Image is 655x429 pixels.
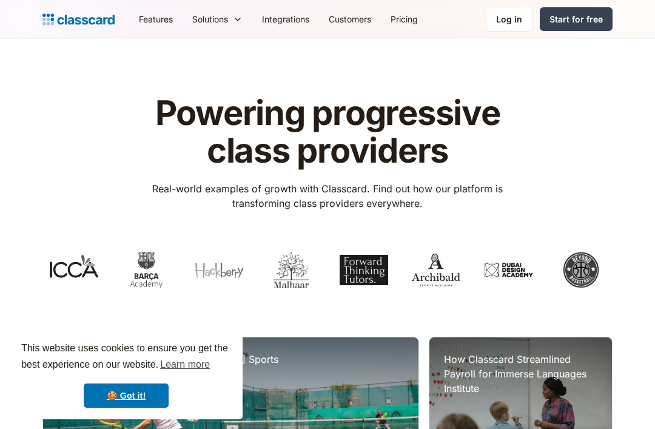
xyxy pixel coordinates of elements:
h1: Powering progressive class providers [135,95,520,169]
a: Integrations [252,5,319,33]
a: dismiss cookie message [84,383,169,408]
a: Start for free [540,7,613,31]
a: Pricing [381,5,428,33]
a: Customers [319,5,381,33]
div: Log in [496,13,522,25]
a: learn more about cookies [158,356,212,374]
a: Features [129,5,183,33]
div: Start for free [549,13,603,25]
a: Log in [486,7,532,32]
h3: How Classcard Streamlined Payroll for Immerse Languages Institute [444,352,597,396]
div: Solutions [192,13,228,25]
span: This website uses cookies to ensure you get the best experience on our website. [21,341,231,374]
a: Logo [42,11,115,28]
div: Solutions [183,5,252,33]
p: Real-world examples of growth with Classcard. Find out how our platform is transforming class pro... [135,181,520,211]
div: cookieconsent [10,329,243,419]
